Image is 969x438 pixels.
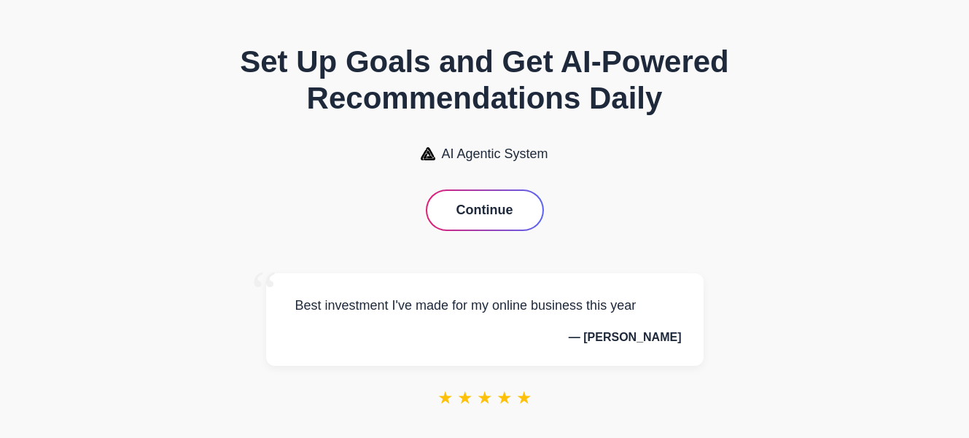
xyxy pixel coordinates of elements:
[288,331,682,344] p: — [PERSON_NAME]
[497,388,513,408] span: ★
[427,191,542,230] button: Continue
[516,388,532,408] span: ★
[208,44,762,117] h1: Set Up Goals and Get AI-Powered Recommendations Daily
[252,259,278,325] span: “
[437,388,454,408] span: ★
[477,388,493,408] span: ★
[421,147,435,160] img: AI Agentic System Logo
[441,146,548,162] span: AI Agentic System
[457,388,473,408] span: ★
[288,295,682,316] p: Best investment I've made for my online business this year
